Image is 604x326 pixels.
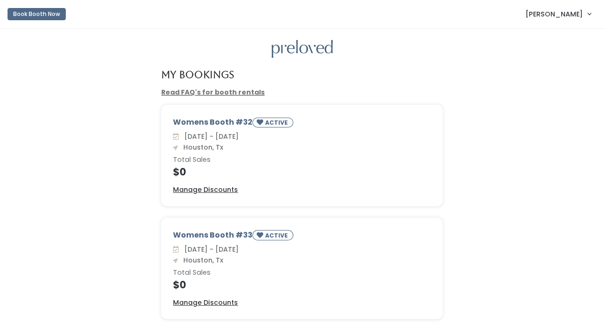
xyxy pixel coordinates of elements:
[173,298,238,308] a: Manage Discounts
[180,245,239,254] span: [DATE] - [DATE]
[161,87,265,97] a: Read FAQ's for booth rentals
[173,279,431,290] h4: $0
[180,143,223,152] span: Houston, Tx
[173,117,431,131] div: Womens Booth #32
[173,269,431,277] h6: Total Sales
[173,185,238,194] u: Manage Discounts
[265,119,290,127] small: ACTIVE
[173,230,431,244] div: Womens Booth #33
[180,255,223,265] span: Houston, Tx
[173,156,431,164] h6: Total Sales
[180,132,239,141] span: [DATE] - [DATE]
[173,185,238,195] a: Manage Discounts
[161,69,234,80] h4: My Bookings
[272,40,333,58] img: preloved logo
[516,4,600,24] a: [PERSON_NAME]
[173,167,431,177] h4: $0
[173,298,238,307] u: Manage Discounts
[265,231,290,239] small: ACTIVE
[8,8,66,20] button: Book Booth Now
[526,9,583,19] span: [PERSON_NAME]
[8,4,66,24] a: Book Booth Now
